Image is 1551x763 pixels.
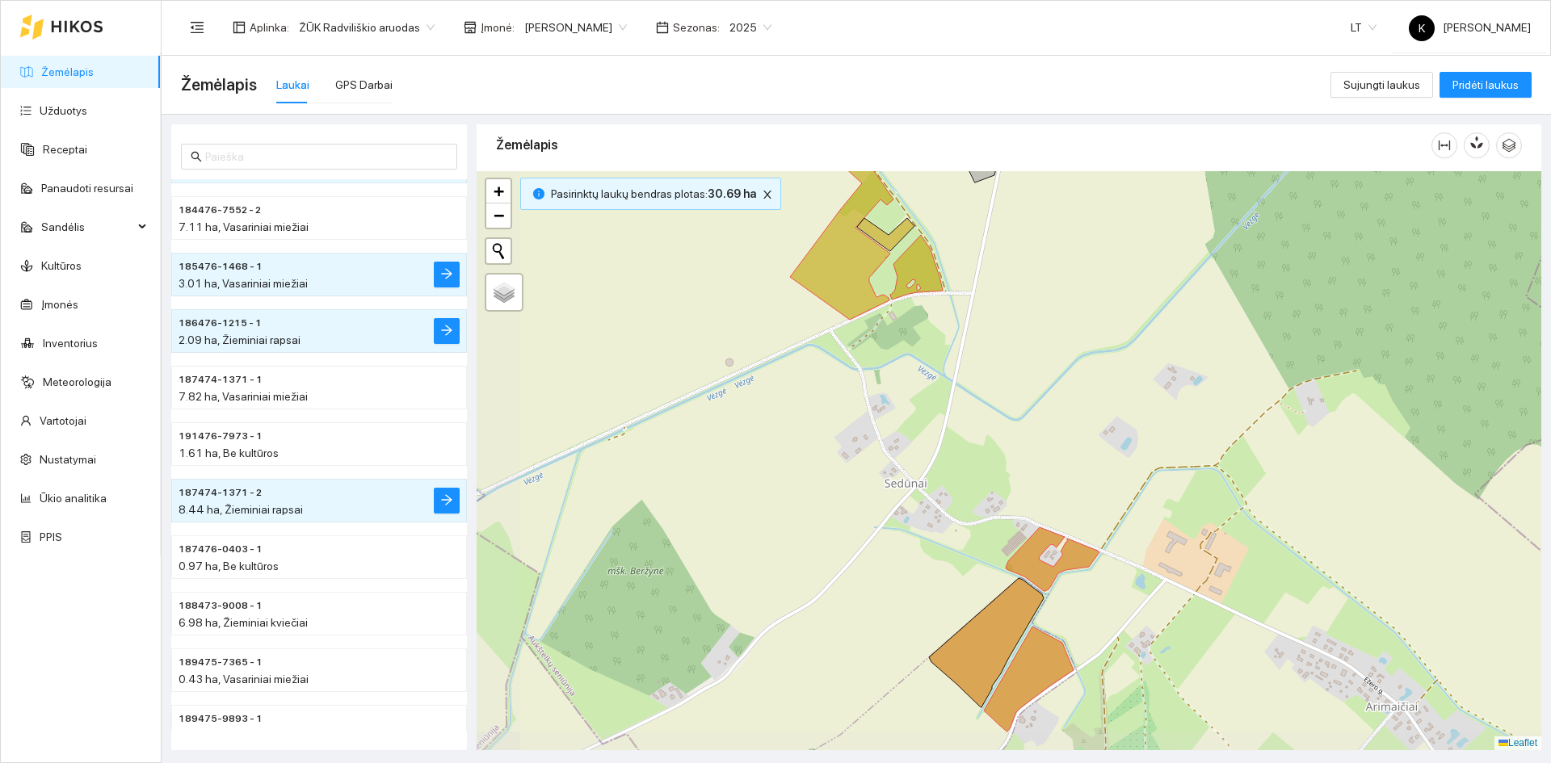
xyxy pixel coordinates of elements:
[729,15,771,40] span: 2025
[1431,132,1457,158] button: column-width
[1330,72,1433,98] button: Sujungti laukus
[464,21,477,34] span: shop
[40,530,62,543] a: PPIS
[179,333,301,346] span: 2.09 ha, Žieminiai rapsai
[759,189,776,200] span: close
[181,11,213,44] button: menu-fold
[1330,78,1433,91] a: Sujungti laukus
[191,151,202,162] span: search
[486,179,511,203] a: Zoom in
[708,187,756,200] b: 30.69 ha
[1409,21,1531,34] span: [PERSON_NAME]
[524,15,627,40] span: Jonas Ruškys
[179,259,263,275] span: 185476-1468 - 1
[1343,76,1420,94] span: Sujungti laukus
[179,220,309,233] span: 7.11 ha, Vasariniai miežiai
[179,616,308,629] span: 6.98 ha, Žieminiai kviečiai
[673,19,720,36] span: Sezonas :
[494,205,504,225] span: −
[434,262,460,287] button: arrow-right
[1498,737,1537,748] a: Leaflet
[41,65,94,78] a: Žemėlapis
[179,372,263,388] span: 187474-1371 - 1
[41,182,133,195] a: Panaudoti resursai
[440,493,453,509] span: arrow-right
[1432,139,1456,152] span: column-width
[205,148,448,166] input: Paieška
[486,239,511,263] button: Initiate a new search
[179,203,261,218] span: 184476-7552 - 2
[551,185,756,203] span: Pasirinktų laukų bendras plotas :
[299,15,435,40] span: ŽŪK Radviliškio aruodas
[179,655,263,670] span: 189475-7365 - 1
[179,503,303,516] span: 8.44 ha, Žieminiai rapsai
[250,19,289,36] span: Aplinka :
[41,211,133,243] span: Sandėlis
[486,203,511,228] a: Zoom out
[179,446,279,459] span: 1.61 ha, Be kultūros
[1440,72,1532,98] button: Pridėti laukus
[233,21,246,34] span: layout
[179,316,262,331] span: 186476-1215 - 1
[434,488,460,514] button: arrow-right
[190,20,204,35] span: menu-fold
[179,429,263,444] span: 191476-7973 - 1
[758,185,777,204] button: close
[533,188,544,199] span: info-circle
[440,324,453,339] span: arrow-right
[179,598,263,614] span: 188473-9008 - 1
[1452,76,1519,94] span: Pridėti laukus
[40,104,87,117] a: Užduotys
[496,122,1431,168] div: Žemėlapis
[434,318,460,344] button: arrow-right
[1419,15,1425,41] span: K
[43,375,111,388] a: Meteorologija
[43,143,87,156] a: Receptai
[40,414,86,427] a: Vartotojai
[1351,15,1377,40] span: LT
[179,542,263,557] span: 187476-0403 - 1
[181,72,257,98] span: Žemėlapis
[179,711,263,727] span: 189475-9893 - 1
[276,76,309,94] div: Laukai
[179,729,307,742] span: 3.03 ha, Vasariniai miežiai
[1440,78,1532,91] a: Pridėti laukus
[179,390,308,403] span: 7.82 ha, Vasariniai miežiai
[43,337,98,350] a: Inventorius
[440,267,453,283] span: arrow-right
[335,76,393,94] div: GPS Darbai
[41,259,82,272] a: Kultūros
[40,492,107,505] a: Ūkio analitika
[179,277,308,290] span: 3.01 ha, Vasariniai miežiai
[179,485,262,501] span: 187474-1371 - 2
[486,275,522,310] a: Layers
[179,560,279,572] span: 0.97 ha, Be kultūros
[41,298,78,311] a: Įmonės
[40,453,96,466] a: Nustatymai
[481,19,515,36] span: Įmonė :
[656,21,669,34] span: calendar
[179,673,309,685] span: 0.43 ha, Vasariniai miežiai
[494,181,504,201] span: +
